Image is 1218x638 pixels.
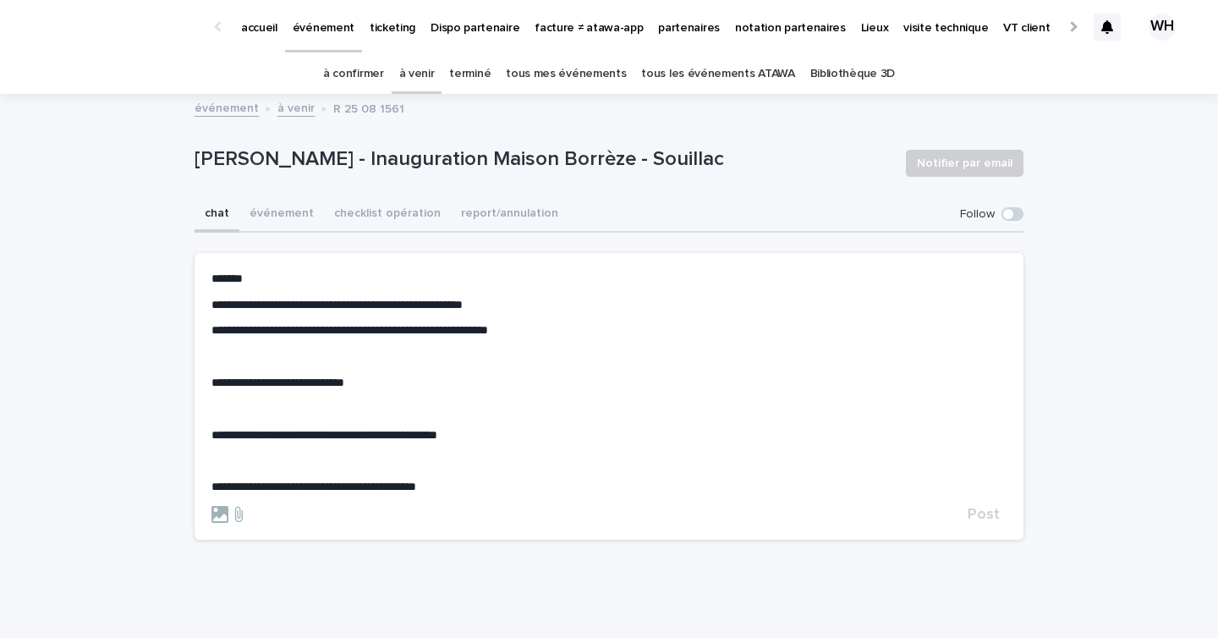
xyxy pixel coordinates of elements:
[195,197,239,233] button: chat
[195,97,259,117] a: événement
[960,207,995,222] p: Follow
[239,197,324,233] button: événement
[449,54,491,94] a: terminé
[1149,14,1176,41] div: WH
[324,197,451,233] button: checklist opération
[399,54,435,94] a: à venir
[917,155,1012,172] span: Notifier par email
[323,54,384,94] a: à confirmer
[277,97,315,117] a: à venir
[34,10,198,44] img: Ls34BcGeRexTGTNfXpUC
[961,507,1007,522] button: Post
[451,197,568,233] button: report/annulation
[506,54,626,94] a: tous mes événements
[906,150,1023,177] button: Notifier par email
[195,147,892,172] p: [PERSON_NAME] - Inauguration Maison Borrèze - Souillac
[333,98,404,117] p: R 25 08 1561
[641,54,794,94] a: tous les événements ATAWA
[968,507,1000,522] span: Post
[810,54,895,94] a: Bibliothèque 3D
